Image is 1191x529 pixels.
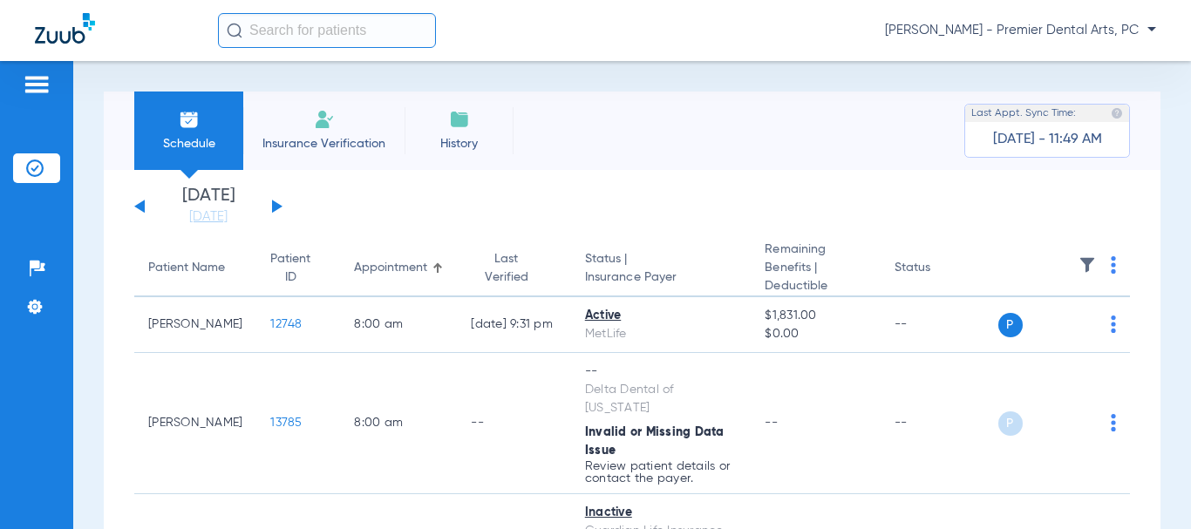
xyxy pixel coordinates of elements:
img: Manual Insurance Verification [314,109,335,130]
span: Deductible [765,277,866,295]
td: 8:00 AM [340,297,457,353]
span: 13785 [270,417,302,429]
div: Inactive [585,504,738,522]
span: P [998,411,1023,436]
th: Remaining Benefits | [751,241,880,297]
img: group-dot-blue.svg [1111,315,1116,333]
div: Delta Dental of [US_STATE] [585,381,738,417]
img: Zuub Logo [35,13,95,44]
div: Patient Name [148,259,225,277]
span: Insurance Payer [585,268,738,287]
div: Last Verified [471,250,557,287]
div: Appointment [354,259,427,277]
span: Insurance Verification [256,135,391,153]
span: [PERSON_NAME] - Premier Dental Arts, PC [885,22,1156,39]
td: 8:00 AM [340,353,457,494]
div: Patient Name [148,259,242,277]
th: Status | [571,241,752,297]
img: History [449,109,470,130]
span: -- [765,417,778,429]
span: [DATE] - 11:49 AM [993,131,1102,148]
span: Last Appt. Sync Time: [971,105,1076,122]
div: Appointment [354,259,443,277]
td: [PERSON_NAME] [134,353,256,494]
td: [PERSON_NAME] [134,297,256,353]
td: -- [881,297,998,353]
div: MetLife [585,325,738,343]
td: [DATE] 9:31 PM [457,297,571,353]
div: Patient ID [270,250,326,287]
span: Invalid or Missing Data Issue [585,426,725,457]
span: Schedule [147,135,230,153]
p: Review patient details or contact the payer. [585,460,738,485]
span: 12748 [270,318,302,330]
img: Schedule [179,109,200,130]
input: Search for patients [218,13,436,48]
div: Patient ID [270,250,310,287]
span: $1,831.00 [765,307,866,325]
img: Search Icon [227,23,242,38]
td: -- [457,353,571,494]
img: filter.svg [1079,256,1096,274]
img: group-dot-blue.svg [1111,414,1116,431]
div: Active [585,307,738,325]
span: $0.00 [765,325,866,343]
td: -- [881,353,998,494]
span: History [418,135,500,153]
div: -- [585,363,738,381]
img: last sync help info [1111,107,1123,119]
div: Last Verified [471,250,541,287]
span: P [998,313,1023,337]
a: [DATE] [156,208,261,226]
li: [DATE] [156,187,261,226]
th: Status [881,241,998,297]
img: hamburger-icon [23,74,51,95]
img: group-dot-blue.svg [1111,256,1116,274]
